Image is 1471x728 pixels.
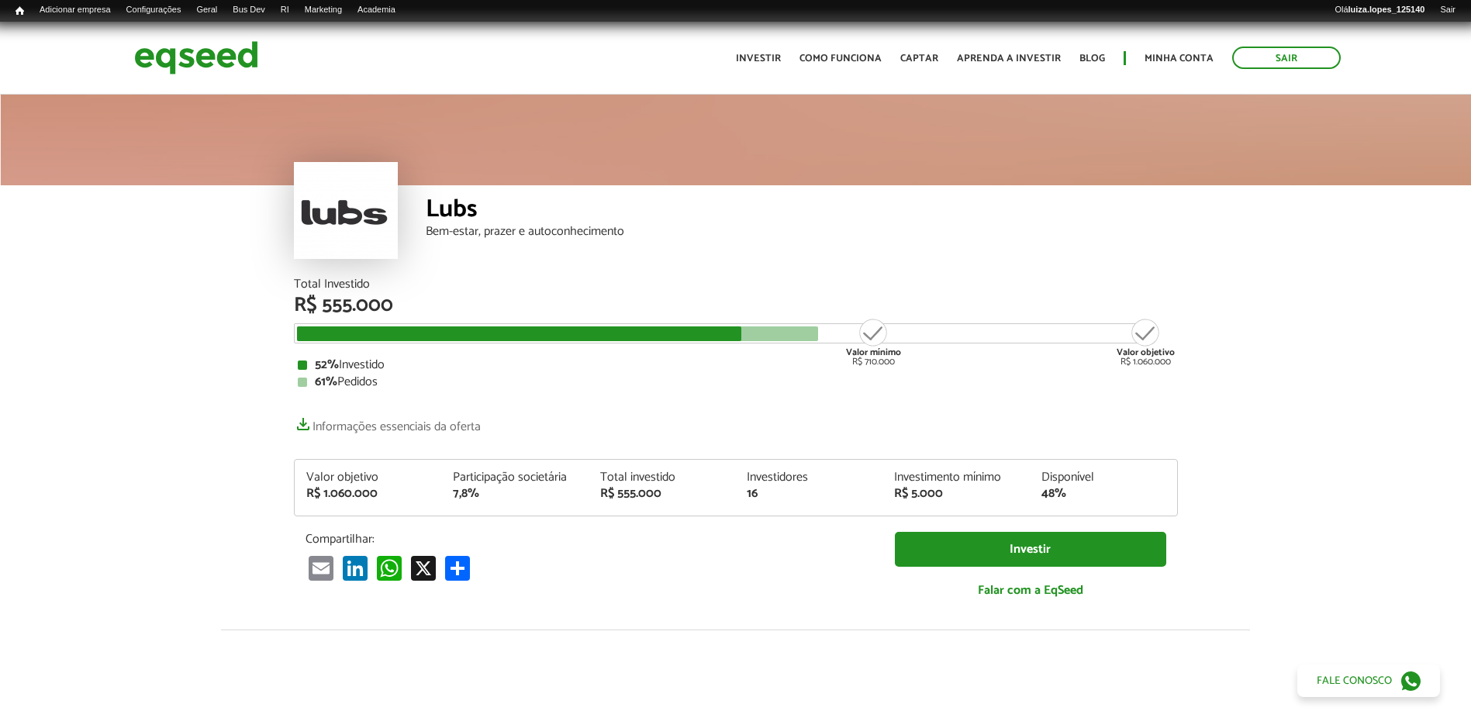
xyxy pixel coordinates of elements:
div: R$ 555.000 [600,488,724,500]
div: R$ 5.000 [894,488,1018,500]
div: Total Investido [294,278,1178,291]
a: Como funciona [799,53,882,64]
strong: Valor objetivo [1117,345,1175,360]
a: RI [273,4,297,16]
div: R$ 1.060.000 [306,488,430,500]
p: Compartilhar: [306,532,872,547]
div: Participação societária [453,471,577,484]
div: 48% [1041,488,1165,500]
div: 16 [747,488,871,500]
a: Fale conosco [1297,664,1440,697]
a: Investir [895,532,1166,567]
div: Valor objetivo [306,471,430,484]
a: LinkedIn [340,554,371,580]
div: R$ 1.060.000 [1117,317,1175,367]
div: Bem-estar, prazer e autoconhecimento [426,226,1178,238]
a: Informações essenciais da oferta [294,412,481,433]
div: Pedidos [298,376,1174,388]
a: Sair [1232,47,1341,69]
div: Disponível [1041,471,1165,484]
a: Captar [900,53,938,64]
div: Investimento mínimo [894,471,1018,484]
a: Geral [188,4,225,16]
a: X [408,554,439,580]
img: EqSeed [134,37,258,78]
a: Oláluiza.lopes_125140 [1327,4,1432,16]
a: Email [306,554,337,580]
a: Academia [350,4,403,16]
a: Início [8,4,32,19]
a: Blog [1079,53,1105,64]
strong: 52% [315,354,339,375]
a: Bus Dev [225,4,273,16]
strong: Valor mínimo [846,345,901,360]
a: Falar com a EqSeed [895,574,1166,606]
div: Lubs [426,197,1178,226]
a: Configurações [119,4,189,16]
a: Minha conta [1145,53,1214,64]
div: Total investido [600,471,724,484]
strong: 61% [315,371,337,392]
a: Investir [736,53,781,64]
a: Share [442,554,473,580]
a: Aprenda a investir [957,53,1061,64]
div: 7,8% [453,488,577,500]
div: R$ 555.000 [294,295,1178,316]
div: Investidores [747,471,871,484]
span: Início [16,5,24,16]
a: WhatsApp [374,554,405,580]
a: Marketing [297,4,350,16]
a: Adicionar empresa [32,4,119,16]
div: R$ 710.000 [844,317,903,367]
strong: luiza.lopes_125140 [1348,5,1425,14]
a: Sair [1432,4,1463,16]
div: Investido [298,359,1174,371]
